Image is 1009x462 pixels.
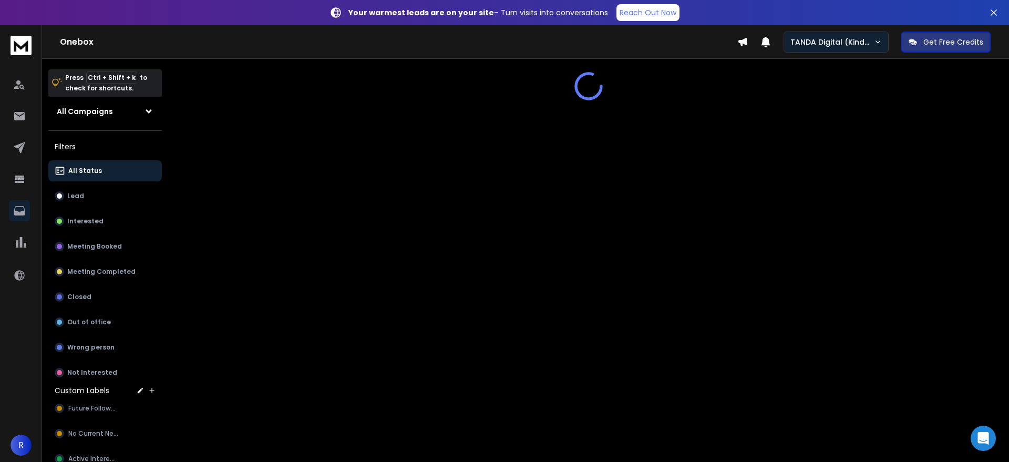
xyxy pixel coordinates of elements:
p: – Turn visits into conversations [348,7,608,18]
p: Press to check for shortcuts. [65,73,147,94]
button: Get Free Credits [901,32,991,53]
p: Get Free Credits [923,37,983,47]
button: Wrong person [48,337,162,358]
button: Not Interested [48,362,162,383]
p: TANDA Digital (Kind Studio) [790,37,874,47]
p: Closed [67,293,91,301]
button: R [11,435,32,456]
button: All Campaigns [48,101,162,122]
h1: Onebox [60,36,737,48]
p: Reach Out Now [620,7,676,18]
button: Meeting Booked [48,236,162,257]
h3: Custom Labels [55,385,109,396]
p: Interested [67,217,104,225]
span: No Current Need [68,429,121,438]
img: logo [11,36,32,55]
button: Lead [48,186,162,207]
p: Not Interested [67,368,117,377]
button: Meeting Completed [48,261,162,282]
strong: Your warmest leads are on your site [348,7,494,18]
h3: Filters [48,139,162,154]
button: No Current Need [48,423,162,444]
span: Future Followup [68,404,119,413]
div: Open Intercom Messenger [971,426,996,451]
p: Meeting Booked [67,242,122,251]
p: All Status [68,167,102,175]
p: Lead [67,192,84,200]
button: Closed [48,286,162,307]
p: Wrong person [67,343,115,352]
span: Ctrl + Shift + k [86,71,137,84]
h1: All Campaigns [57,106,113,117]
button: Future Followup [48,398,162,419]
button: All Status [48,160,162,181]
p: Meeting Completed [67,268,136,276]
a: Reach Out Now [616,4,679,21]
p: Out of office [67,318,111,326]
button: Interested [48,211,162,232]
button: Out of office [48,312,162,333]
